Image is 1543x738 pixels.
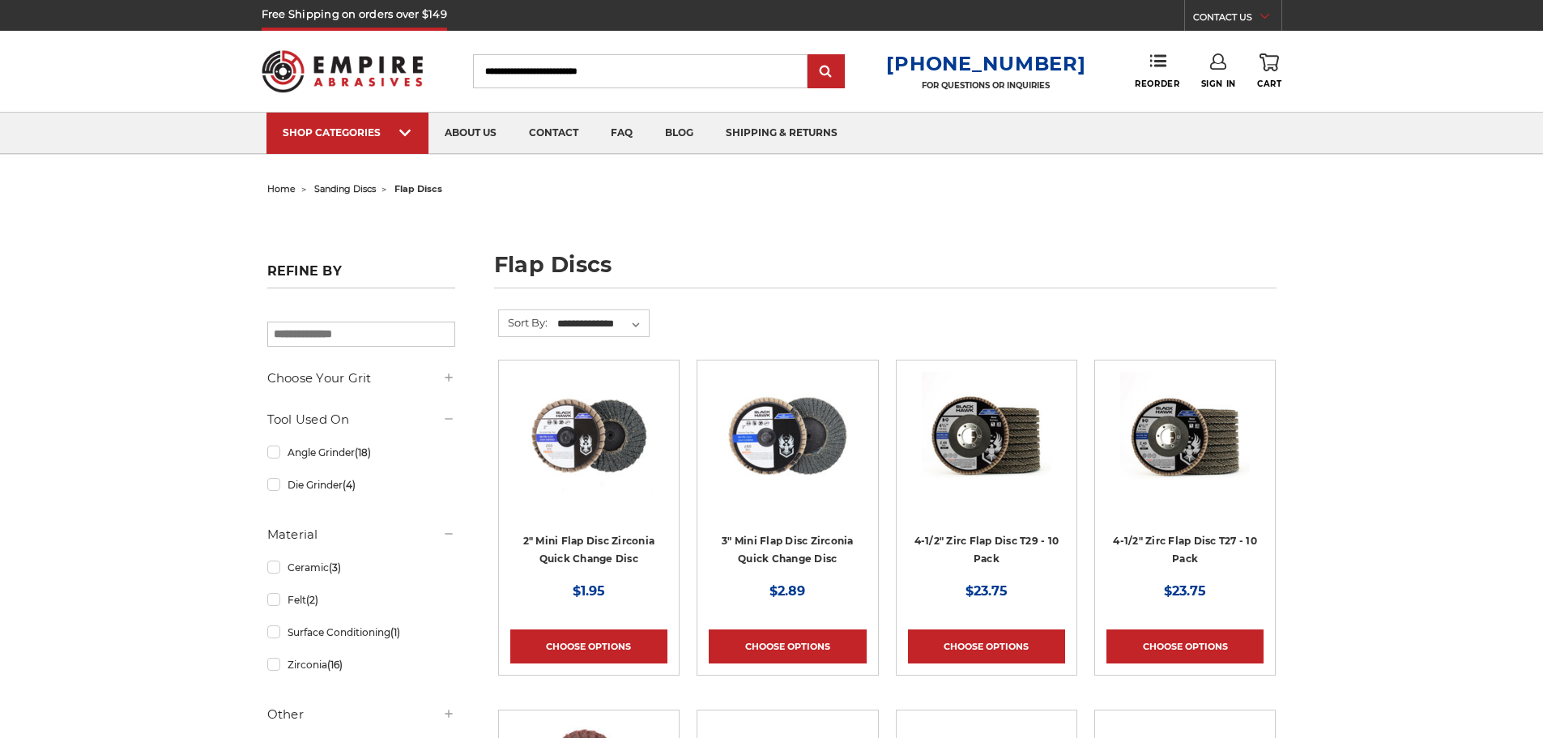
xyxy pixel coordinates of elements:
[510,629,667,663] a: Choose Options
[262,40,424,103] img: Empire Abrasives
[709,372,866,529] a: BHA 3" Quick Change 60 Grit Flap Disc for Fine Grinding and Finishing
[283,126,412,139] div: SHOP CATEGORIES
[1201,79,1236,89] span: Sign In
[722,535,854,565] a: 3" Mini Flap Disc Zirconia Quick Change Disc
[922,372,1051,501] img: 4.5" Black Hawk Zirconia Flap Disc 10 Pack
[1135,79,1179,89] span: Reorder
[267,369,455,388] h5: Choose Your Grit
[710,113,854,154] a: shipping & returns
[769,583,805,599] span: $2.89
[722,372,852,501] img: BHA 3" Quick Change 60 Grit Flap Disc for Fine Grinding and Finishing
[1120,372,1250,501] img: Black Hawk 4-1/2" x 7/8" Flap Disc Type 27 - 10 Pack
[908,372,1065,529] a: 4.5" Black Hawk Zirconia Flap Disc 10 Pack
[355,446,371,459] span: (18)
[523,535,655,565] a: 2" Mini Flap Disc Zirconia Quick Change Disc
[649,113,710,154] a: blog
[267,651,455,679] a: Zirconia(16)
[555,312,649,336] select: Sort By:
[267,586,455,614] a: Felt(2)
[886,52,1085,75] a: [PHONE_NUMBER]
[1257,79,1281,89] span: Cart
[327,659,343,671] span: (16)
[914,535,1059,565] a: 4-1/2" Zirc Flap Disc T29 - 10 Pack
[524,372,654,501] img: Black Hawk Abrasives 2-inch Zirconia Flap Disc with 60 Grit Zirconia for Smooth Finishing
[1193,8,1281,31] a: CONTACT US
[267,410,455,429] h5: Tool Used On
[1113,535,1257,565] a: 4-1/2" Zirc Flap Disc T27 - 10 Pack
[267,705,455,724] h5: Other
[306,594,318,606] span: (2)
[394,183,442,194] span: flap discs
[1106,629,1264,663] a: Choose Options
[595,113,649,154] a: faq
[390,626,400,638] span: (1)
[428,113,513,154] a: about us
[810,56,842,88] input: Submit
[329,561,341,574] span: (3)
[343,479,356,491] span: (4)
[908,629,1065,663] a: Choose Options
[1106,372,1264,529] a: Black Hawk 4-1/2" x 7/8" Flap Disc Type 27 - 10 Pack
[494,254,1277,288] h1: flap discs
[267,525,455,544] h5: Material
[267,618,455,646] a: Surface Conditioning(1)
[886,80,1085,91] p: FOR QUESTIONS OR INQUIRIES
[965,583,1008,599] span: $23.75
[510,372,667,529] a: Black Hawk Abrasives 2-inch Zirconia Flap Disc with 60 Grit Zirconia for Smooth Finishing
[267,263,455,288] h5: Refine by
[267,471,455,499] a: Die Grinder(4)
[1135,53,1179,88] a: Reorder
[513,113,595,154] a: contact
[267,553,455,582] a: Ceramic(3)
[499,310,548,335] label: Sort By:
[267,438,455,467] a: Angle Grinder(18)
[1164,583,1206,599] span: $23.75
[314,183,376,194] a: sanding discs
[573,583,605,599] span: $1.95
[1257,53,1281,89] a: Cart
[267,183,296,194] a: home
[709,629,866,663] a: Choose Options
